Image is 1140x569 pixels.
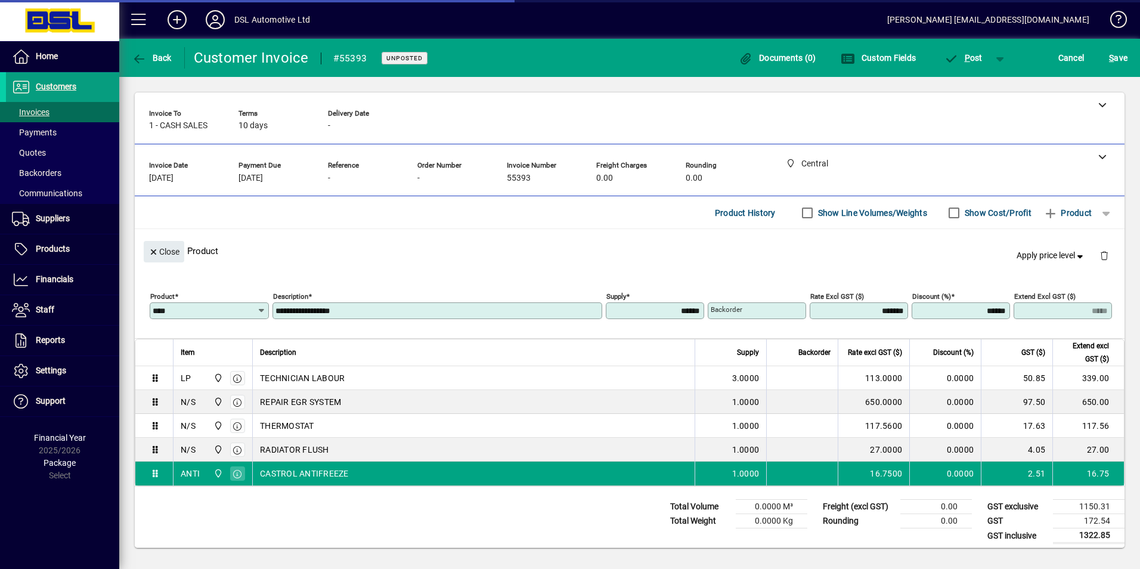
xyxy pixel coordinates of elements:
[36,366,66,375] span: Settings
[798,346,831,359] span: Backorder
[938,47,989,69] button: Post
[711,305,742,314] mat-label: Backorder
[234,10,310,29] div: DSL Automotive Ltd
[12,168,61,178] span: Backorders
[196,9,234,30] button: Profile
[664,514,736,528] td: Total Weight
[181,444,196,456] div: N/S
[736,514,807,528] td: 0.0000 Kg
[845,372,902,384] div: 113.0000
[260,444,329,456] span: RADIATOR FLUSH
[210,467,224,480] span: Central
[1106,47,1130,69] button: Save
[981,528,1053,543] td: GST inclusive
[912,292,951,301] mat-label: Discount (%)
[12,148,46,157] span: Quotes
[386,54,423,62] span: Unposted
[36,51,58,61] span: Home
[417,174,420,183] span: -
[1052,462,1124,485] td: 16.75
[1043,203,1092,222] span: Product
[841,53,916,63] span: Custom Fields
[944,53,983,63] span: ost
[710,202,780,224] button: Product History
[981,462,1052,485] td: 2.51
[36,214,70,223] span: Suppliers
[739,53,816,63] span: Documents (0)
[210,443,224,456] span: Central
[210,419,224,432] span: Central
[981,500,1053,514] td: GST exclusive
[817,500,900,514] td: Freight (excl GST)
[732,444,760,456] span: 1.0000
[12,128,57,137] span: Payments
[845,468,902,480] div: 16.7500
[148,242,179,262] span: Close
[732,372,760,384] span: 3.0000
[273,292,308,301] mat-label: Description
[6,143,119,163] a: Quotes
[981,414,1052,438] td: 17.63
[1053,528,1124,543] td: 1322.85
[909,414,981,438] td: 0.0000
[1055,47,1088,69] button: Cancel
[36,305,54,314] span: Staff
[715,203,776,222] span: Product History
[1017,249,1086,262] span: Apply price level
[732,420,760,432] span: 1.0000
[36,274,73,284] span: Financials
[132,53,172,63] span: Back
[962,207,1031,219] label: Show Cost/Profit
[328,174,330,183] span: -
[1090,250,1119,261] app-page-header-button: Delete
[1090,241,1119,270] button: Delete
[1058,48,1085,67] span: Cancel
[909,390,981,414] td: 0.0000
[981,366,1052,390] td: 50.85
[507,174,531,183] span: 55393
[1052,414,1124,438] td: 117.56
[981,514,1053,528] td: GST
[36,396,66,406] span: Support
[238,174,263,183] span: [DATE]
[981,438,1052,462] td: 4.05
[181,346,195,359] span: Item
[6,102,119,122] a: Invoices
[736,47,819,69] button: Documents (0)
[149,174,174,183] span: [DATE]
[141,246,187,256] app-page-header-button: Close
[1053,514,1124,528] td: 172.54
[1109,48,1127,67] span: ave
[6,163,119,183] a: Backorders
[6,386,119,416] a: Support
[181,396,196,408] div: N/S
[845,420,902,432] div: 117.5600
[1014,292,1076,301] mat-label: Extend excl GST ($)
[606,292,626,301] mat-label: Supply
[1037,202,1098,224] button: Product
[732,468,760,480] span: 1.0000
[36,244,70,253] span: Products
[181,420,196,432] div: N/S
[848,346,902,359] span: Rate excl GST ($)
[1012,245,1091,267] button: Apply price level
[328,121,330,131] span: -
[810,292,864,301] mat-label: Rate excl GST ($)
[210,395,224,409] span: Central
[664,500,736,514] td: Total Volume
[6,204,119,234] a: Suppliers
[119,47,185,69] app-page-header-button: Back
[736,500,807,514] td: 0.0000 M³
[6,326,119,355] a: Reports
[6,42,119,72] a: Home
[158,9,196,30] button: Add
[181,468,200,480] div: ANTI
[1109,53,1114,63] span: S
[150,292,175,301] mat-label: Product
[900,500,972,514] td: 0.00
[36,335,65,345] span: Reports
[129,47,175,69] button: Back
[12,188,82,198] span: Communications
[12,107,49,117] span: Invoices
[194,48,309,67] div: Customer Invoice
